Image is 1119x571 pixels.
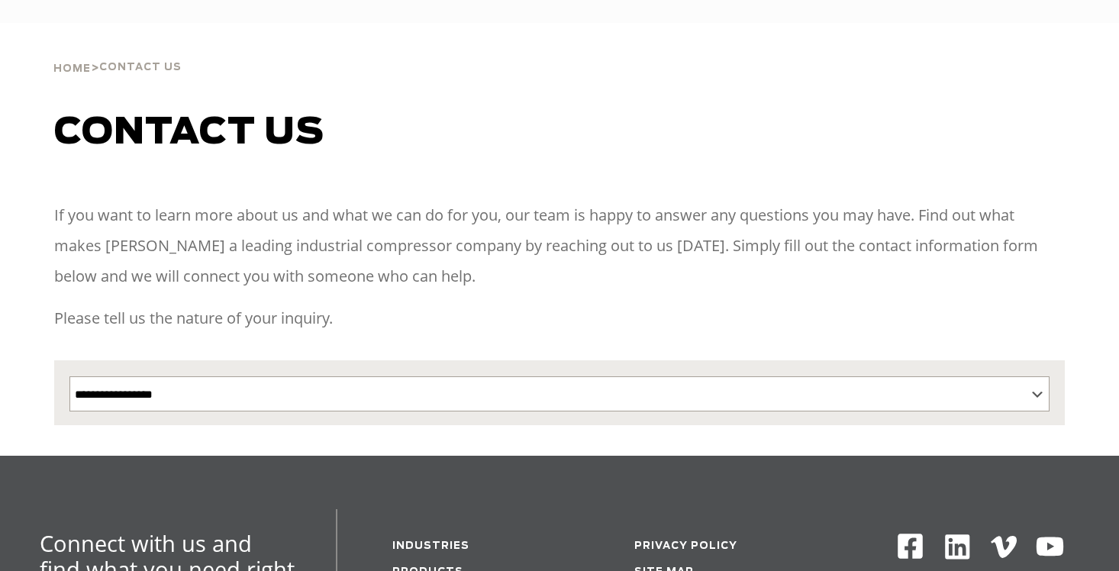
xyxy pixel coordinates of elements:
[53,23,182,81] div: >
[1035,532,1065,562] img: Youtube
[54,200,1066,292] p: If you want to learn more about us and what we can do for you, our team is happy to answer any qu...
[896,532,924,560] img: Facebook
[54,115,324,151] span: Contact us
[53,61,91,75] a: Home
[943,532,972,562] img: Linkedin
[634,541,737,551] a: Privacy Policy
[991,536,1017,558] img: Vimeo
[99,63,182,73] span: Contact Us
[54,303,1066,334] p: Please tell us the nature of your inquiry.
[392,541,469,551] a: Industries
[53,64,91,74] span: Home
